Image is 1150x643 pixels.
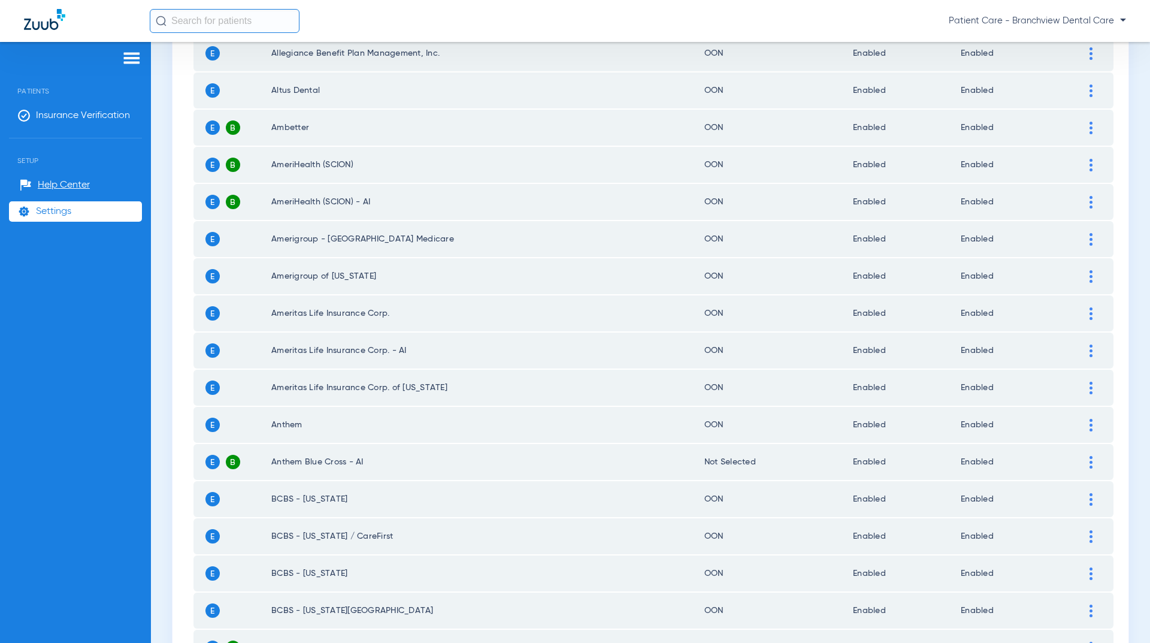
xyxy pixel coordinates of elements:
span: Enabled [961,384,994,392]
span: Enabled [961,309,994,318]
img: group-vertical.svg [1090,493,1092,506]
span: OON [704,606,724,615]
span: Enabled [961,532,994,541]
td: Allegiance Benefit Plan Management, Inc. [271,35,704,71]
span: OON [704,49,724,58]
td: AmeriHealth (SCION) - AI [271,184,704,220]
span: E [205,418,220,432]
span: Enabled [961,49,994,58]
img: group-vertical.svg [1090,345,1092,357]
img: Search Icon [156,16,167,26]
img: group-vertical.svg [1090,456,1092,469]
img: group-vertical.svg [1090,530,1092,543]
span: Enabled [961,606,994,615]
td: Amerigroup of [US_STATE] [271,258,704,294]
span: B [226,455,240,469]
span: E [205,269,220,283]
span: Enabled [853,235,886,243]
span: Enabled [853,86,886,95]
span: E [205,343,220,358]
td: BCBS - [US_STATE] / CareFirst [271,518,704,554]
td: BCBS - [US_STATE][GEOGRAPHIC_DATA] [271,593,704,629]
span: E [205,195,220,209]
span: Enabled [853,606,886,615]
span: Insurance Verification [36,110,130,122]
span: OON [704,384,724,392]
span: E [205,120,220,135]
td: Ameritas Life Insurance Corp. [271,295,704,331]
span: OON [704,532,724,541]
span: E [205,381,220,395]
span: Not Selected [704,458,756,466]
span: Enabled [853,123,886,132]
span: OON [704,309,724,318]
img: Zuub Logo [24,9,65,30]
span: OON [704,161,724,169]
span: Enabled [853,421,886,429]
span: Settings [36,206,71,218]
td: AmeriHealth (SCION) [271,147,704,183]
span: Enabled [961,569,994,578]
img: group-vertical.svg [1090,307,1092,320]
img: group-vertical.svg [1090,122,1092,134]
img: group-vertical.svg [1090,47,1092,60]
span: Enabled [853,569,886,578]
span: Setup [9,138,142,165]
a: Help Center [20,179,90,191]
img: group-vertical.svg [1090,419,1092,431]
span: Enabled [961,86,994,95]
span: Enabled [853,161,886,169]
td: BCBS - [US_STATE] [271,556,704,591]
span: E [205,306,220,321]
img: hamburger-icon [122,51,141,65]
span: Enabled [961,495,994,503]
span: Enabled [961,421,994,429]
span: E [205,46,220,61]
span: E [205,492,220,506]
span: Enabled [853,346,886,355]
iframe: Chat Widget [1090,585,1150,643]
input: Search for patients [150,9,299,33]
span: Enabled [961,272,994,280]
span: Enabled [853,532,886,541]
span: Enabled [961,161,994,169]
span: Patient Care - Branchview Dental Care [949,15,1126,27]
span: B [226,158,240,172]
span: E [205,83,220,98]
span: Patients [9,69,142,95]
span: E [205,603,220,618]
span: OON [704,198,724,206]
span: Enabled [961,123,994,132]
td: Anthem [271,407,704,443]
span: Enabled [961,458,994,466]
span: E [205,566,220,581]
span: OON [704,272,724,280]
td: Ambetter [271,110,704,146]
span: Enabled [853,49,886,58]
span: OON [704,346,724,355]
img: group-vertical.svg [1090,196,1092,209]
span: OON [704,123,724,132]
span: OON [704,421,724,429]
span: Enabled [853,384,886,392]
img: group-vertical.svg [1090,567,1092,580]
td: Anthem Blue Cross - AI [271,444,704,480]
span: Enabled [961,198,994,206]
span: E [205,232,220,246]
span: Enabled [853,309,886,318]
td: Amerigroup - [GEOGRAPHIC_DATA] Medicare [271,221,704,257]
img: group-vertical.svg [1090,270,1092,283]
span: Help Center [38,179,90,191]
span: B [226,120,240,135]
span: Enabled [853,198,886,206]
span: E [205,455,220,469]
span: B [226,195,240,209]
span: E [205,158,220,172]
span: Enabled [961,235,994,243]
span: Enabled [961,346,994,355]
img: group-vertical.svg [1090,382,1092,394]
img: group-vertical.svg [1090,605,1092,617]
span: OON [704,86,724,95]
span: E [205,529,220,544]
